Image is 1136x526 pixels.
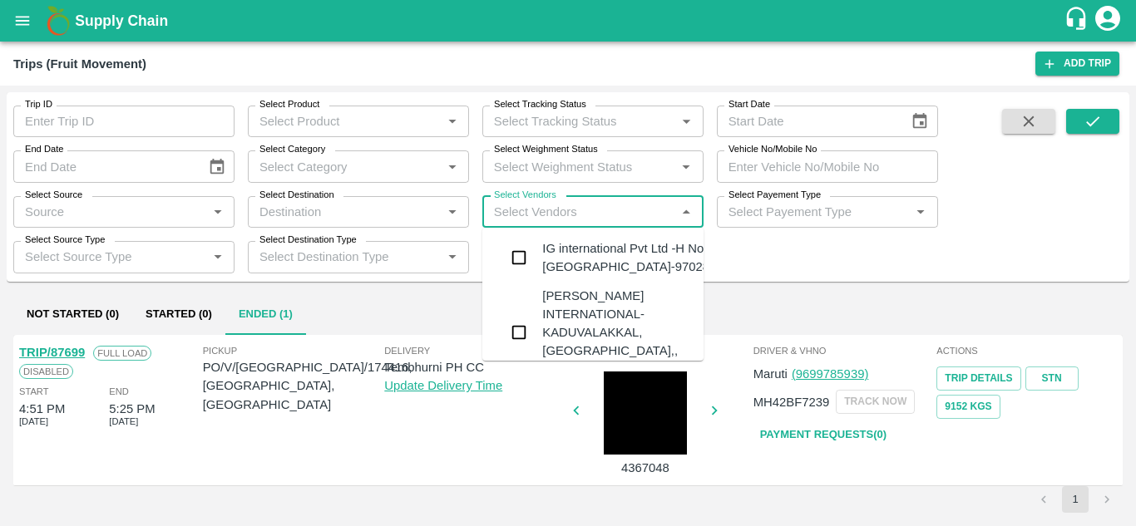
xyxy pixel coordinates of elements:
[203,343,412,358] span: Pickup
[442,246,463,268] button: Open
[25,98,52,111] label: Trip ID
[93,346,151,361] span: Full Load
[253,246,437,268] input: Select Destination Type
[13,295,132,335] button: Not Started (0)
[1064,6,1093,36] div: customer-support
[717,150,938,182] input: Enter Vehicle No/Mobile No
[936,366,1020,391] a: Trip Details
[494,143,598,156] label: Select Weighment Status
[207,201,229,223] button: Open
[3,2,42,40] button: open drawer
[1093,3,1123,38] div: account of current user
[487,201,671,223] input: Select Vendors
[42,4,75,37] img: logo
[494,189,556,202] label: Select Vendors
[583,459,708,477] p: 4367048
[75,9,1064,32] a: Supply Chain
[225,295,306,335] button: Ended (1)
[936,343,1117,358] span: Actions
[753,367,788,381] span: Maruti
[19,364,73,379] span: Disabled
[792,367,868,381] a: (9699785939)
[13,53,146,75] div: Trips (Fruit Movement)
[494,98,586,111] label: Select Tracking Status
[75,12,168,29] b: Supply Chain
[1062,486,1089,513] button: page 1
[729,143,817,156] label: Vehicle No/Mobile No
[19,346,85,359] a: TRIP/87699
[18,201,202,223] input: Source
[936,395,1000,419] button: 9152 Kgs
[542,239,743,277] div: IG international Pvt Ltd -H No 1294, [GEOGRAPHIC_DATA]-9702805275
[253,155,437,177] input: Select Category
[259,143,325,156] label: Select Category
[13,106,235,137] input: Enter Trip ID
[253,201,437,223] input: Destination
[675,201,697,223] button: Close
[1035,52,1119,76] a: Add Trip
[203,358,412,414] p: PO/V/[GEOGRAPHIC_DATA]/174416, [GEOGRAPHIC_DATA], [GEOGRAPHIC_DATA]
[753,420,893,450] a: Payment Requests(0)
[442,201,463,223] button: Open
[201,151,233,183] button: Choose date
[729,98,770,111] label: Start Date
[910,201,931,223] button: Open
[109,384,129,399] span: End
[722,201,884,223] input: Select Payement Type
[109,414,138,429] span: [DATE]
[1025,366,1079,391] a: STN
[675,156,697,178] button: Open
[729,189,821,202] label: Select Payement Type
[1028,486,1123,513] nav: pagination navigation
[132,295,225,335] button: Started (0)
[19,384,48,399] span: Start
[717,106,898,137] input: Start Date
[753,393,830,411] p: MH42BF7239
[25,143,63,156] label: End Date
[442,111,463,132] button: Open
[904,106,936,137] button: Choose date
[259,189,334,202] label: Select Destination
[13,150,195,182] input: End Date
[19,400,65,418] div: 4:51 PM
[384,358,566,376] p: Tembhurni PH CC
[25,189,82,202] label: Select Source
[487,155,649,177] input: Select Weighment Status
[675,111,697,132] button: Open
[18,246,202,268] input: Select Source Type
[253,111,437,132] input: Select Product
[25,234,105,247] label: Select Source Type
[259,98,319,111] label: Select Product
[542,287,743,379] div: [PERSON_NAME] INTERNATIONAL-KADUVALAKKAL,[GEOGRAPHIC_DATA],, [GEOGRAPHIC_DATA]-9995802352
[384,379,502,392] a: Update Delivery Time
[259,234,357,247] label: Select Destination Type
[19,414,48,429] span: [DATE]
[109,400,155,418] div: 5:25 PM
[384,343,566,358] span: Delivery
[487,111,649,132] input: Select Tracking Status
[207,246,229,268] button: Open
[442,156,463,178] button: Open
[753,343,934,358] span: Driver & VHNo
